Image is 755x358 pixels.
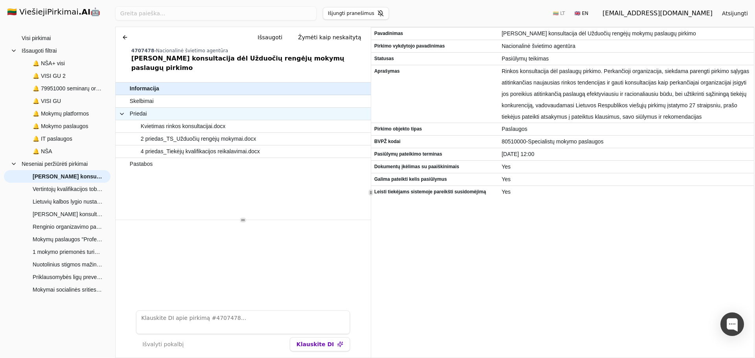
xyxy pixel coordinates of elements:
[33,284,103,296] span: Mokymai socialinės srities darbuotojams
[130,95,154,107] span: Skelbimai
[79,7,91,17] strong: .AI
[22,45,57,57] span: Išsaugoti filtrai
[33,133,72,145] span: 🔔 IT paslaugos
[374,136,495,147] span: BVPŽ kodai
[141,133,256,145] span: 2 priedas_TS_Užduočių rengėjų mokymai.docx
[131,54,368,73] div: [PERSON_NAME] konsultacija dėl Užduočių rengėjų mokymų paslaugų pirkimo
[33,70,66,82] span: 🔔 VISI GU 2
[251,30,289,44] button: Išsaugoti
[502,28,751,39] span: [PERSON_NAME] konsultacija dėl Užduočių rengėjų mokymų paslaugų pirkimo
[292,30,368,44] button: Žymėti kaip neskaitytą
[374,53,495,64] span: Statusas
[33,183,103,195] span: Vertintojų kvalifikacijos tobulinimas (Atviras konkursas)
[502,136,751,147] span: 80510000-Specialistų mokymo paslaugos
[33,246,103,258] span: 1 mokymo priemonės turinio parengimo su skaitmenine versija 3–5 m. vaikams A1–A2 paslaugos (Atvir...
[33,95,61,107] span: 🔔 VISI GU
[33,271,103,283] span: Priklausomybės ligų prevencijos mokymų mokytojams, tėvams ir vaikams organizavimo paslaugos
[290,337,350,351] button: Klauskite DI
[716,6,754,20] button: Atsijungti
[502,149,751,160] span: [DATE] 12:00
[502,66,751,123] span: Rinkos konsultacija dėl paslaugų pirkimo. Perkančioji organizacija, siekdama parengti pirkimo sąl...
[130,108,147,119] span: Priedai
[141,121,226,132] span: Kvietimas rinkos konsultacijai.docx
[374,174,495,185] span: Galima pateikti kelis pasiūlymus
[22,158,88,170] span: Neseniai peržiūrėti pirkimai
[131,48,368,54] div: -
[22,32,51,44] span: Visi pirkimai
[33,83,103,94] span: 🔔 79951000 seminarų org pasl
[33,196,103,207] span: Lietuvių kalbos lygio nustatymo testų sukūrimo paslaugos (Atviras konkursas)
[570,7,593,20] button: 🇬🇧 EN
[374,123,495,135] span: Pirkimo objekto tipas
[374,149,495,160] span: Pasiūlymų pateikimo terminas
[323,7,389,20] button: Išjungti pranešimus
[602,9,713,18] div: [EMAIL_ADDRESS][DOMAIN_NAME]
[131,48,154,53] span: 4707478
[374,28,495,39] span: Pavadinimas
[33,221,103,233] span: Renginio organizavimo paslaugos
[156,48,228,53] span: Nacionalinė švietimo agentūra
[130,83,159,94] span: Informacija
[33,208,103,220] span: [PERSON_NAME] konsultacija "DĖL METODINĖS PAGALBOS PRIEMONIŲ PARENGIMO IR PATALPINIMO SKAITMENINĖ...
[502,174,751,185] span: Yes
[33,233,103,245] span: Mokymų paslaugos "Profesinio mokymo įstaigų komandų mokymų organizavimo ir įgyvendinimo paslaugos"
[33,120,88,132] span: 🔔 Mokymo paslaugos
[374,186,495,198] span: Leisti tiekėjams sistemoje pareikšti susidomėjimą
[502,123,751,135] span: Paslaugos
[33,108,89,119] span: 🔔 Mokymų platformos
[502,40,751,52] span: Nacionalinė švietimo agentūra
[141,146,260,157] span: 4 priedas_Tiekėjų kvalifikacijos reikalavimai.docx
[374,40,495,52] span: Pirkimo vykdytojo pavadinimas
[502,53,751,64] span: Pasiūlymų teikimas
[502,161,751,173] span: Yes
[374,66,495,77] span: Aprašymas
[33,259,103,270] span: Nuotolinius stigmos mažinimo ekspertų komandos mokymai ir konsultacijos
[130,158,153,170] span: Pastabos
[115,6,317,20] input: Greita paieška...
[33,171,103,182] span: [PERSON_NAME] konsultacija dėl Užduočių rengėjų mokymų paslaugų pirkimo
[33,145,52,157] span: 🔔 NŠA
[33,57,65,69] span: 🔔 NŠA+ visi
[502,186,751,198] span: Yes
[374,161,495,173] span: Dokumentų įkėlimas su paaiškinimais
